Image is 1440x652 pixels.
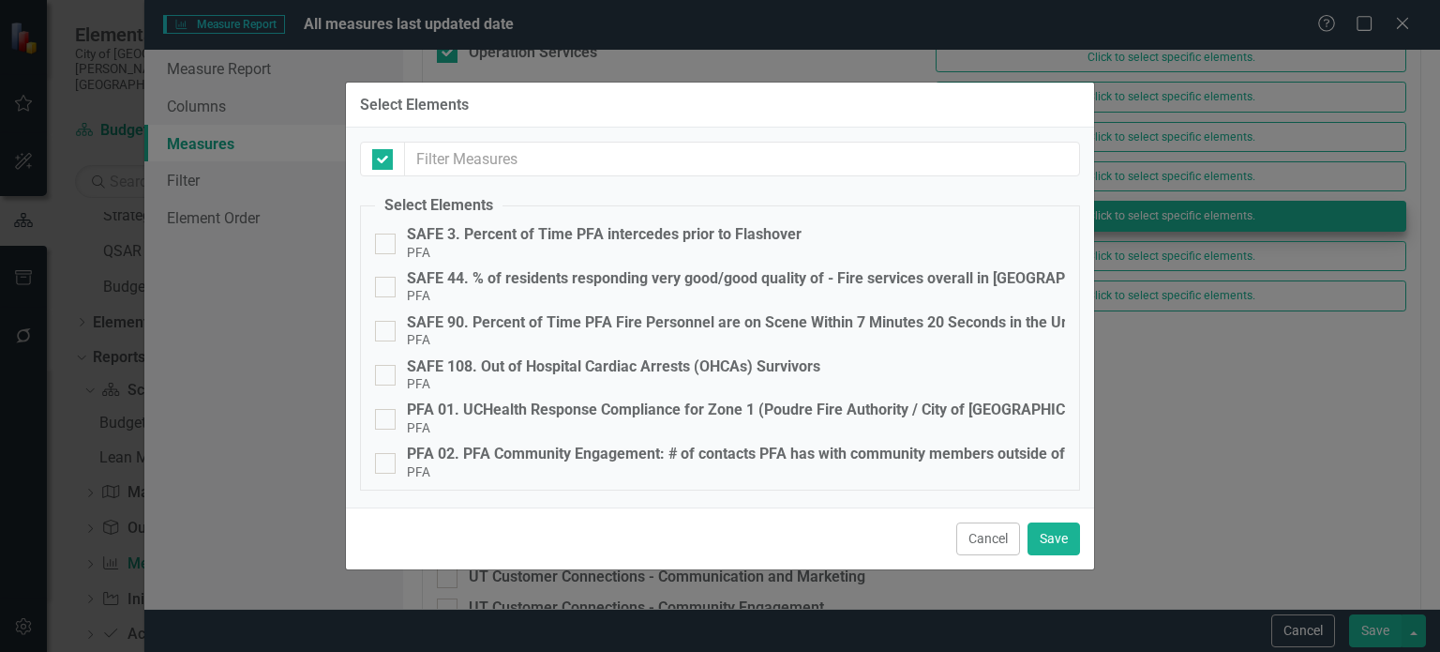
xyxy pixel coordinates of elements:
[407,446,1211,462] div: PFA 02. PFA Community Engagement: # of contacts PFA has with community members outside of emergen...
[360,97,469,114] div: Select Elements
[407,270,1251,287] div: SAFE 44. % of residents responding very good/good quality of - Fire services overall in [GEOGRAPH...
[404,142,1080,176] input: Filter Measures
[407,332,430,347] small: PFA
[407,402,1232,418] div: PFA 01. UCHealth Response Compliance for Zone 1 (Poudre Fire Authority / City of [GEOGRAPHIC_DATA...
[407,420,430,435] small: PFA
[407,376,430,391] small: PFA
[956,523,1020,555] button: Cancel
[407,245,430,260] small: PFA
[407,314,1129,331] div: SAFE 90. Percent of Time PFA Fire Personnel are on Scene Within 7 Minutes 20 Seconds in the Urban...
[407,464,430,479] small: PFA
[407,226,802,243] div: SAFE 3. Percent of Time PFA intercedes prior to Flashover
[1027,523,1080,555] button: Save
[375,195,502,217] legend: Select Elements
[407,288,430,303] small: PFA
[407,358,820,375] div: SAFE 108. Out of Hospital Cardiac Arrests (OHCAs) Survivors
